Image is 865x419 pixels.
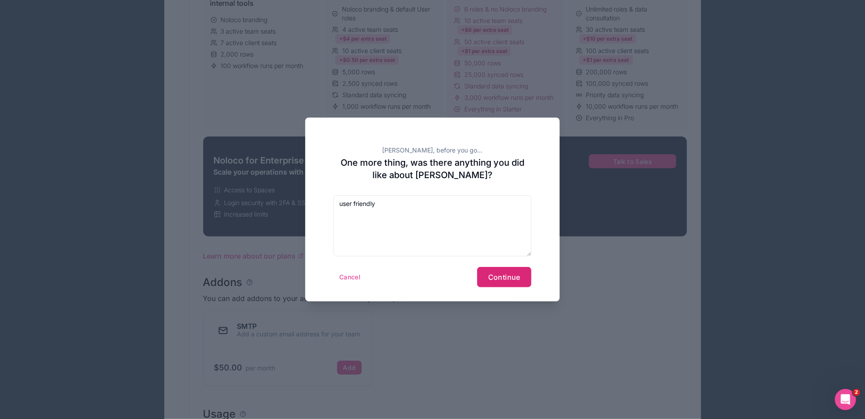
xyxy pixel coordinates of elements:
h2: One more thing, was there anything you did like about [PERSON_NAME]? [334,156,531,181]
button: Cancel [334,270,366,284]
button: Continue [477,267,531,287]
iframe: Intercom live chat [835,389,856,410]
span: Continue [488,273,520,282]
span: 2 [853,389,860,396]
h2: [PERSON_NAME], before you go... [334,146,531,155]
textarea: user friendly [334,195,531,256]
